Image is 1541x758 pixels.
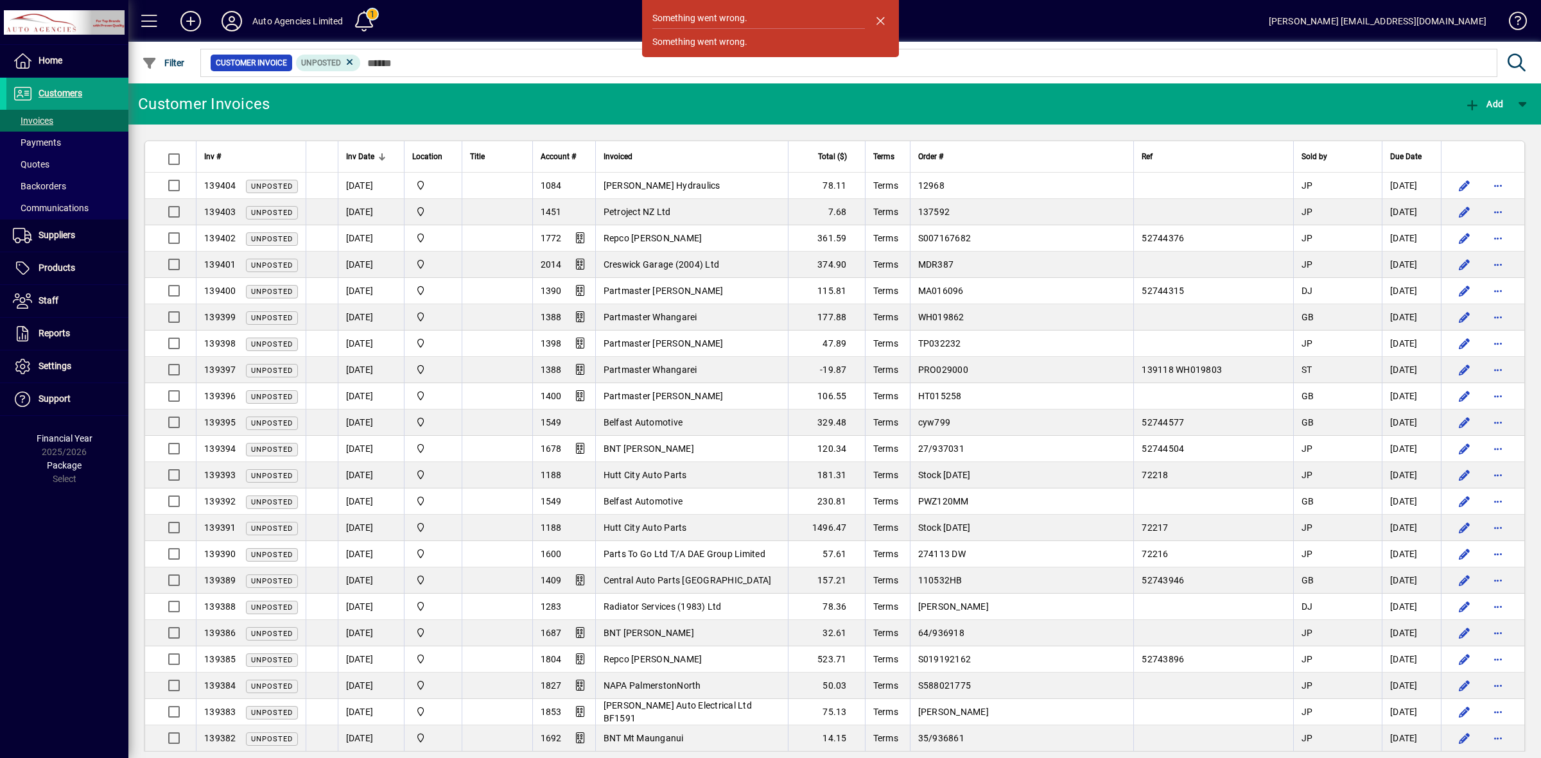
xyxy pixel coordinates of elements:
span: Partmaster [PERSON_NAME] [604,338,724,349]
button: Edit [1454,675,1475,696]
span: Rangiora [412,257,454,271]
span: Petroject NZ Ltd [604,207,671,217]
span: 1409 [541,575,562,585]
span: HT015258 [918,391,962,401]
span: Rangiora [412,336,454,350]
a: Reports [6,318,128,350]
span: Hutt City Auto Parts [604,470,687,480]
a: Payments [6,132,128,153]
span: 1188 [541,522,562,533]
td: 177.88 [788,304,865,331]
span: Backorders [13,181,66,191]
button: Edit [1454,517,1475,538]
button: More options [1488,728,1508,748]
a: Home [6,45,128,77]
span: Unposted [251,288,293,296]
span: Partmaster Whangarei [604,365,697,375]
span: 52744315 [1142,286,1184,296]
td: [DATE] [1382,488,1441,515]
span: Quotes [13,159,49,169]
span: Terms [873,312,898,322]
td: 361.59 [788,225,865,252]
span: JP [1302,233,1313,243]
span: ST [1302,365,1312,375]
td: [DATE] [338,436,405,462]
td: 157.21 [788,567,865,594]
span: Unposted [251,261,293,270]
span: 139390 [204,549,236,559]
span: Package [47,460,82,470]
button: Edit [1454,280,1475,301]
button: Edit [1454,544,1475,564]
div: Order # [918,150,1126,164]
span: 137592 [918,207,950,217]
span: Title [470,150,485,164]
a: Settings [6,350,128,383]
span: Rangiora [412,468,454,482]
span: Terms [873,259,898,270]
span: 27/937031 [918,444,964,454]
span: Terms [873,549,898,559]
div: Auto Agencies Limited [252,11,344,31]
span: 72218 [1142,470,1168,480]
span: Hutt City Auto Parts [604,522,687,533]
span: cyw799 [918,417,951,427]
span: DJ [1302,286,1313,296]
span: Rangiora [412,415,454,429]
span: Financial Year [37,433,92,444]
span: GB [1302,312,1314,322]
span: S007167682 [918,233,971,243]
button: More options [1488,491,1508,512]
span: Sold by [1302,150,1327,164]
span: Settings [39,361,71,371]
span: Location [412,150,442,164]
a: Staff [6,285,128,317]
span: GB [1302,391,1314,401]
button: More options [1488,649,1508,669]
span: MA016096 [918,286,964,296]
td: [DATE] [338,488,405,515]
span: Rangiora [412,547,454,561]
button: Edit [1454,412,1475,433]
span: 139402 [204,233,236,243]
span: Staff [39,295,58,306]
td: [DATE] [338,304,405,331]
button: More options [1488,254,1508,275]
td: [DATE] [1382,383,1441,409]
span: JP [1302,259,1313,270]
span: Customer Invoice [216,56,287,69]
span: 139400 [204,286,236,296]
td: [DATE] [1382,304,1441,331]
div: Total ($) [796,150,858,164]
span: Terms [873,207,898,217]
td: [DATE] [338,278,405,304]
span: 1388 [541,312,562,322]
a: Support [6,383,128,415]
td: 115.81 [788,278,865,304]
span: Rangiora [412,389,454,403]
span: 274113 DW [918,549,966,559]
td: [DATE] [338,173,405,199]
button: More options [1488,307,1508,327]
span: Rangiora [412,310,454,324]
div: Account # [541,150,588,164]
button: Edit [1454,465,1475,485]
button: More options [1488,228,1508,248]
span: Products [39,263,75,273]
span: GB [1302,417,1314,427]
td: [DATE] [338,541,405,567]
span: 139398 [204,338,236,349]
button: Edit [1454,202,1475,222]
button: Edit [1454,175,1475,196]
td: [DATE] [1382,462,1441,488]
button: More options [1488,438,1508,459]
button: Add [170,10,211,33]
td: [DATE] [1382,331,1441,357]
td: 7.68 [788,199,865,225]
span: Order # [918,150,943,164]
a: Suppliers [6,220,128,252]
span: MDR387 [918,259,954,270]
span: 1388 [541,365,562,375]
a: Quotes [6,153,128,175]
button: Edit [1454,728,1475,748]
